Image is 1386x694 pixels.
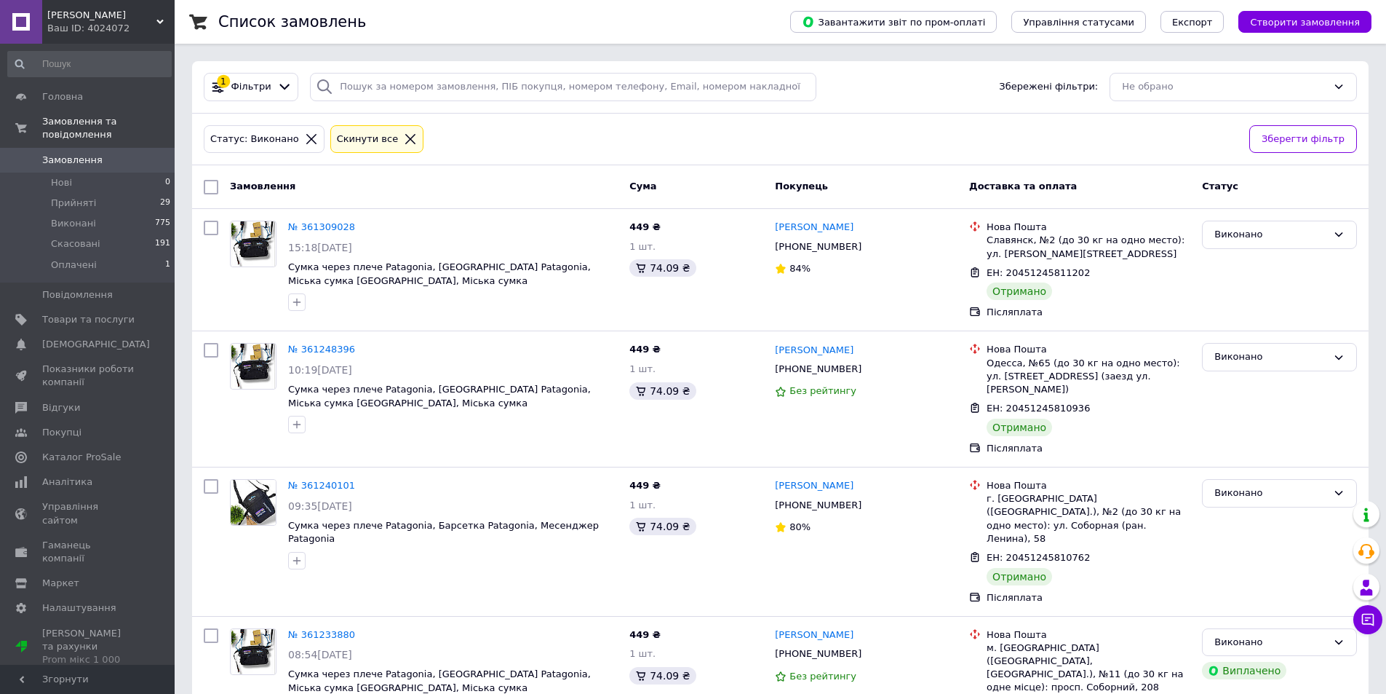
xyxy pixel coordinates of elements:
[218,13,366,31] h1: Список замовлень
[987,343,1190,356] div: Нова Пошта
[288,649,352,661] span: 08:54[DATE]
[790,11,997,33] button: Завантажити звіт по пром-оплаті
[629,363,656,374] span: 1 шт.
[42,363,135,389] span: Показники роботи компанії
[987,234,1190,260] div: Славянск, №2 (до 30 кг на одно место): ул. [PERSON_NAME][STREET_ADDRESS]
[334,132,402,147] div: Cкинути все
[987,492,1190,545] div: г. [GEOGRAPHIC_DATA] ([GEOGRAPHIC_DATA].), №2 (до 30 кг на одно место): ул. Соборная (ран. Ленина...
[288,520,599,545] a: Сумка через плече Patagonia, Барсетка Patagonia, Месенджер Patagonia
[987,267,1090,278] span: ЕН: 20451245811202
[789,521,811,532] span: 80%
[42,338,150,351] span: [DEMOGRAPHIC_DATA]
[629,518,696,535] div: 74.09 ₴
[165,176,170,189] span: 0
[288,344,355,355] a: № 361248396
[987,442,1190,455] div: Післяплата
[789,263,811,274] span: 84%
[1172,17,1213,28] span: Експорт
[155,237,170,251] span: 191
[230,628,276,675] a: Фото товару
[1023,17,1134,28] span: Управління статусами
[789,385,856,396] span: Без рейтингу
[629,667,696,685] div: 74.09 ₴
[288,242,352,253] span: 15:18[DATE]
[1224,16,1371,27] a: Створити замовлення
[288,261,591,299] a: Сумка через плече Patagonia, [GEOGRAPHIC_DATA] Patagonia, Міська сумка [GEOGRAPHIC_DATA], Міська ...
[47,22,175,35] div: Ваш ID: 4024072
[42,426,81,439] span: Покупці
[42,313,135,326] span: Товари та послуги
[51,259,97,272] span: Оплачені
[288,629,355,640] a: № 361233880
[772,496,864,515] div: [PHONE_NUMBER]
[1250,17,1360,28] span: Створити замовлення
[629,500,656,510] span: 1 шт.
[288,384,591,422] a: Сумка через плече Patagonia, [GEOGRAPHIC_DATA] Patagonia, Міська сумка [GEOGRAPHIC_DATA], Міська ...
[7,51,172,77] input: Пошук
[42,115,175,141] span: Замовлення та повідомлення
[629,344,661,355] span: 449 ₴
[42,288,113,301] span: Повідомлення
[165,259,170,272] span: 1
[987,357,1190,397] div: Одесса, №65 (до 30 кг на одно место): ул. [STREET_ADDRESS] (заезд ул. [PERSON_NAME])
[987,479,1190,492] div: Нова Пошта
[802,15,985,28] span: Завантажити звіт по пром-оплаті
[42,476,92,489] span: Аналітика
[629,480,661,491] span: 449 ₴
[999,80,1098,94] span: Збережені фільтри:
[969,181,1077,192] span: Доставка та оплата
[772,237,864,256] div: [PHONE_NUMBER]
[629,221,661,232] span: 449 ₴
[47,9,156,22] span: ФОП Місюк
[987,306,1190,319] div: Післяплата
[629,648,656,659] span: 1 шт.
[231,80,271,94] span: Фільтри
[217,75,230,88] div: 1
[288,221,355,232] a: № 361309028
[629,259,696,277] div: 74.09 ₴
[231,344,275,389] img: Фото товару
[51,237,100,251] span: Скасовані
[987,419,1052,436] div: Отримано
[775,221,853,234] a: [PERSON_NAME]
[629,241,656,252] span: 1 шт.
[1353,605,1382,634] button: Чат з покупцем
[288,500,352,512] span: 09:35[DATE]
[775,628,853,642] a: [PERSON_NAME]
[42,451,121,464] span: Каталог ProSale
[629,629,661,640] span: 449 ₴
[51,197,96,210] span: Прийняті
[775,181,828,192] span: Покупець
[1249,125,1357,154] button: Зберегти фільтр
[230,479,276,526] a: Фото товару
[775,344,853,358] a: [PERSON_NAME]
[160,197,170,210] span: 29
[155,217,170,230] span: 775
[42,401,80,414] span: Відгуки
[51,217,96,230] span: Виконані
[42,653,135,666] div: Prom мікс 1 000
[42,627,135,667] span: [PERSON_NAME] та рахунки
[629,181,656,192] span: Cума
[1214,635,1327,650] div: Виконано
[987,283,1052,300] div: Отримано
[987,552,1090,563] span: ЕН: 20451245810762
[1160,11,1224,33] button: Експорт
[987,221,1190,234] div: Нова Пошта
[42,577,79,590] span: Маркет
[1238,11,1371,33] button: Створити замовлення
[230,221,276,267] a: Фото товару
[310,73,816,101] input: Пошук за номером замовлення, ПІБ покупця, номером телефону, Email, номером накладної
[42,539,135,565] span: Гаманець компанії
[987,568,1052,585] div: Отримано
[51,176,72,189] span: Нові
[42,90,83,103] span: Головна
[231,629,275,674] img: Фото товару
[987,628,1190,642] div: Нова Пошта
[1214,486,1327,501] div: Виконано
[1122,79,1327,95] div: Не обрано
[789,671,856,682] span: Без рейтингу
[775,479,853,493] a: [PERSON_NAME]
